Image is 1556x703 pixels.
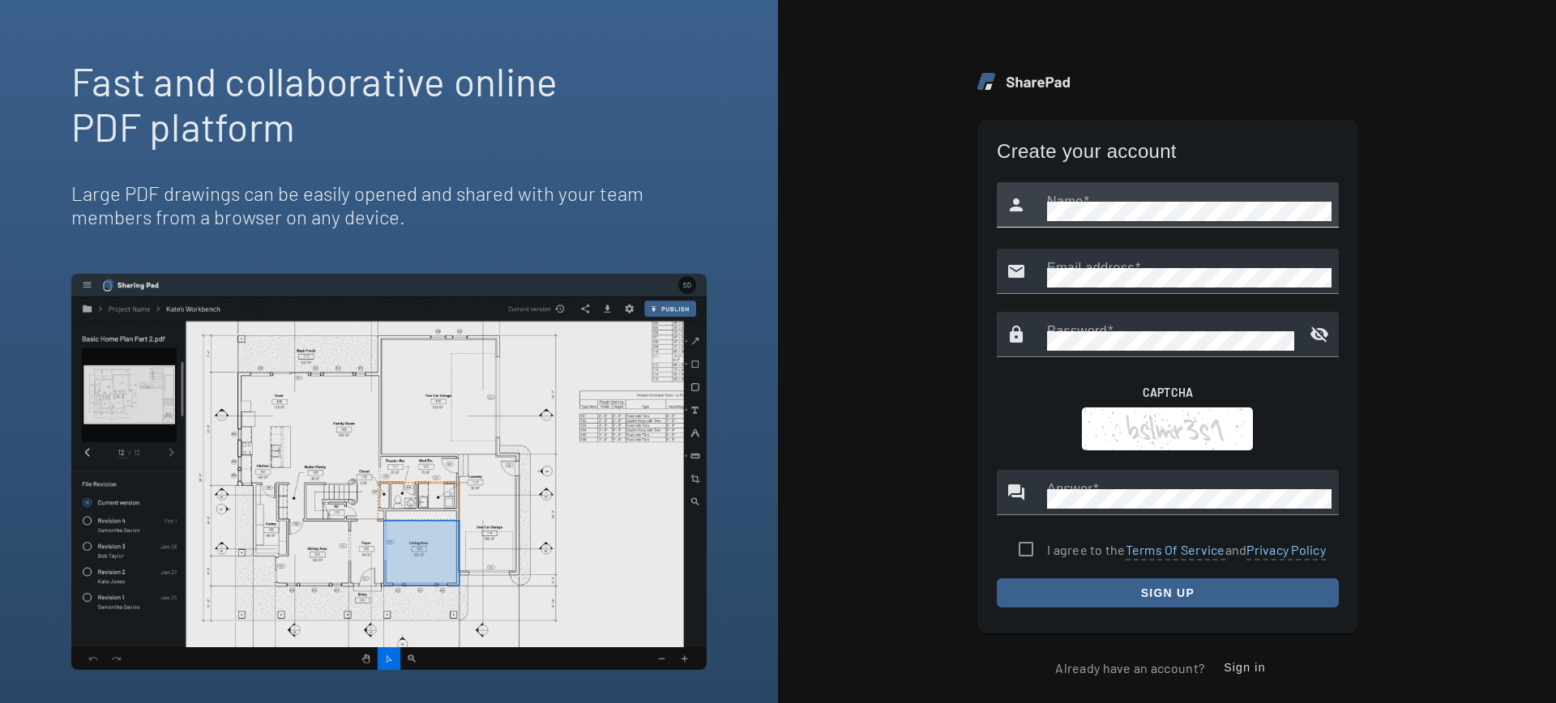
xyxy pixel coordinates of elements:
[977,73,1070,90] img: Logo
[997,252,1036,291] mat-icon: email
[1211,653,1279,682] button: Sign in
[1047,541,1326,560] p: I agree to the and
[977,73,1357,94] a: Logo
[997,139,1339,163] h6: Create your account
[997,185,1036,224] mat-icon: person
[1047,194,1084,208] mat-label: Name
[1047,261,1135,275] mat-label: Email address
[1126,535,1225,560] a: Terms Of Service
[1141,578,1195,607] span: sign up
[1224,661,1266,674] span: Sign in
[1246,535,1326,560] a: Privacy Policy
[1082,407,1253,450] img: CAPTCHA
[997,473,1036,512] mat-icon: question_answer
[71,58,707,149] div: Fast and collaborative online PDF platform
[997,578,1339,607] button: sign up
[1047,324,1107,338] mat-label: Password
[997,315,1036,354] mat-icon: lock
[1300,315,1339,354] mat-icon: visibility_off
[1047,482,1092,496] mat-label: Answer
[1055,659,1204,688] span: Already have an account?
[71,181,707,228] div: Large PDF drawings can be easily opened and shared with your team members from a browser on any d...
[1143,385,1194,401] p: CAPTCHA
